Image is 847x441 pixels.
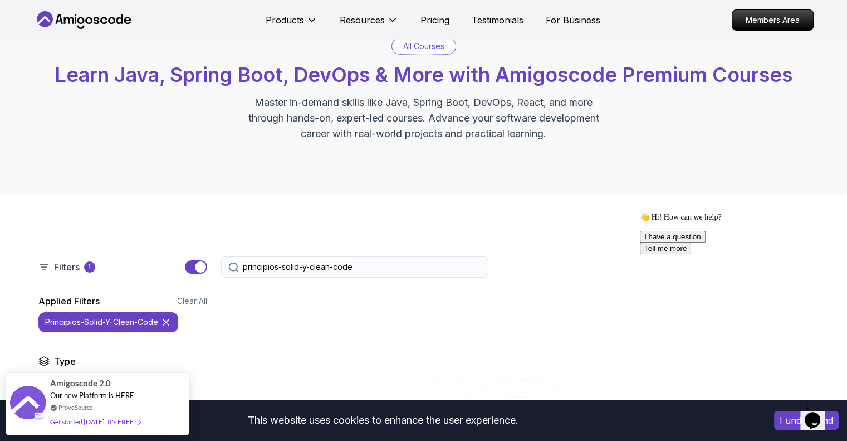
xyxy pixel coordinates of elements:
p: Resources [340,13,385,27]
img: provesource social proof notification image [10,386,46,422]
a: ProveSource [58,403,93,412]
input: Search Java, React, Spring boot ... [243,261,481,273]
a: Testimonials [472,13,523,27]
p: 1 [88,263,91,272]
p: All Courses [403,41,444,52]
button: Products [266,13,317,36]
button: Clear All [177,295,207,307]
a: Members Area [732,9,814,31]
a: Pricing [420,13,449,27]
span: 👋 Hi! How can we help? [4,5,86,13]
div: 👋 Hi! How can we help?I have a questionTell me more [4,4,205,46]
p: Members Area [732,10,813,30]
span: Our new Platform is HERE [50,391,134,400]
span: Learn Java, Spring Boot, DevOps & More with Amigoscode Premium Courses [55,62,792,87]
div: This website uses cookies to enhance the user experience. [8,408,757,433]
p: principios-solid-y-clean-code [45,317,158,328]
h2: Applied Filters [38,294,100,308]
button: Tell me more [4,35,56,46]
p: Products [266,13,304,27]
span: Amigoscode 2.0 [50,377,111,390]
iframe: chat widget [800,396,836,430]
p: Filters [54,260,80,274]
iframe: chat widget [635,208,836,391]
div: Get started [DATE]. It's FREE [50,415,140,428]
a: For Business [546,13,600,27]
button: Accept cookies [774,411,839,430]
button: principios-solid-y-clean-code [38,312,178,332]
button: I have a question [4,23,70,35]
p: Master in-demand skills like Java, Spring Boot, DevOps, React, and more through hands-on, expert-... [237,95,611,142]
h2: Type [54,355,76,368]
button: Resources [340,13,398,36]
